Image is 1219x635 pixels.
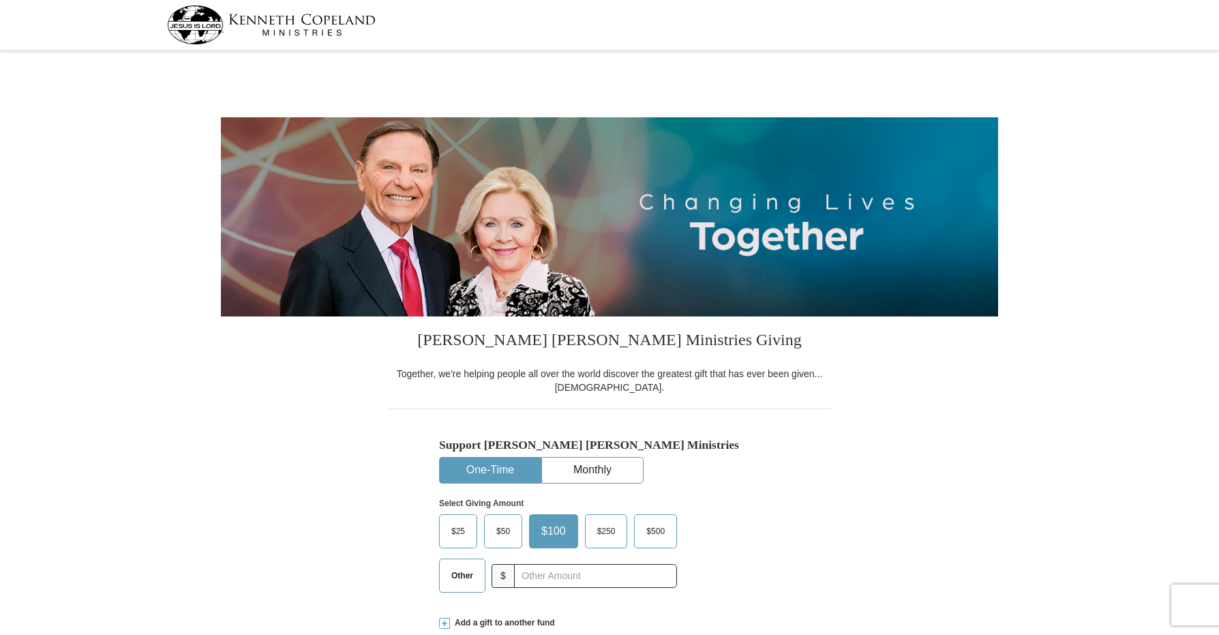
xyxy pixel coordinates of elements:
[590,521,622,542] span: $250
[492,564,515,588] span: $
[439,438,780,452] h5: Support [PERSON_NAME] [PERSON_NAME] Ministries
[445,521,472,542] span: $25
[490,521,517,542] span: $50
[639,521,672,542] span: $500
[440,458,541,483] button: One-Time
[388,367,831,394] div: Together, we're helping people all over the world discover the greatest gift that has ever been g...
[535,521,573,542] span: $100
[514,564,677,588] input: Other Amount
[450,617,555,629] span: Add a gift to another fund
[167,5,376,44] img: kcm-header-logo.svg
[445,565,480,586] span: Other
[439,499,524,508] strong: Select Giving Amount
[542,458,643,483] button: Monthly
[388,316,831,367] h3: [PERSON_NAME] [PERSON_NAME] Ministries Giving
